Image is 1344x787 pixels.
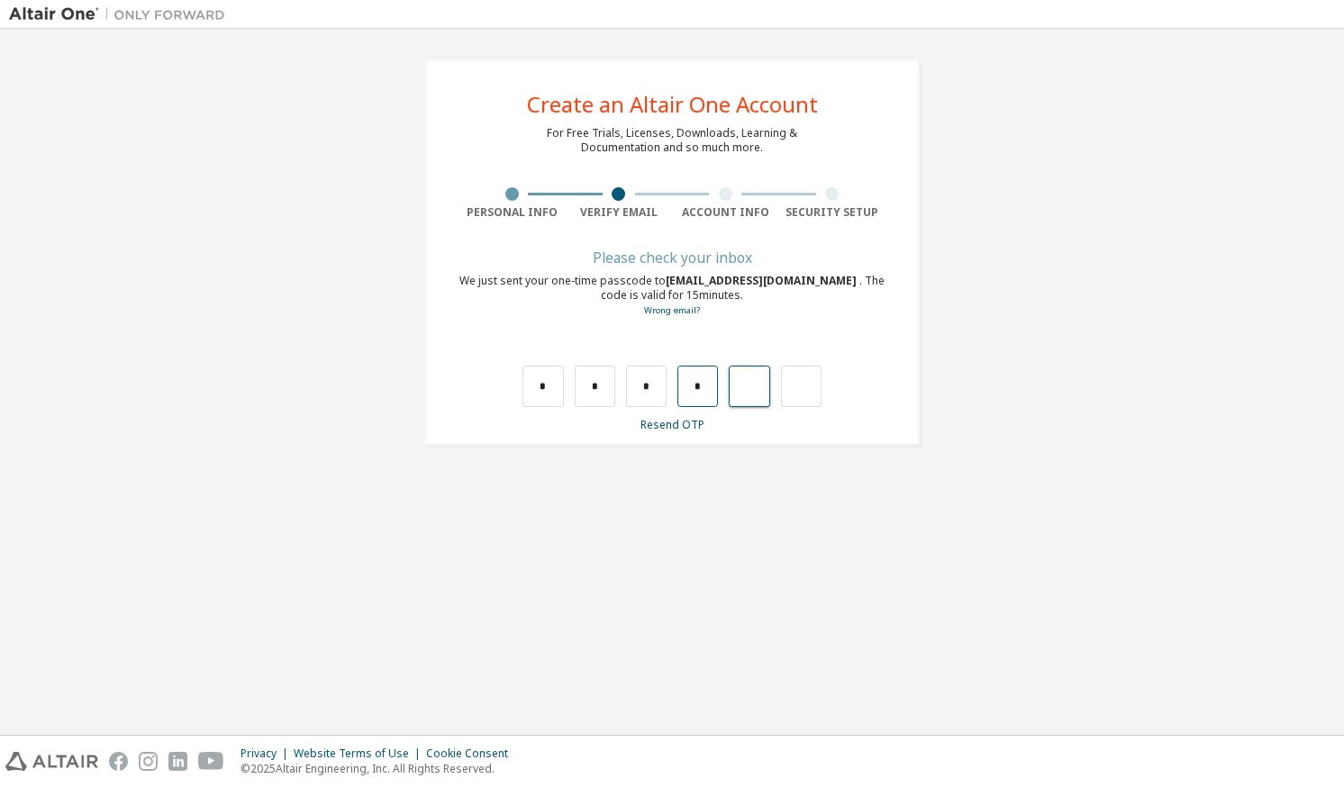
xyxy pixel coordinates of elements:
a: Resend OTP [640,417,704,432]
div: For Free Trials, Licenses, Downloads, Learning & Documentation and so much more. [547,126,797,155]
img: Altair One [9,5,234,23]
img: facebook.svg [109,752,128,771]
img: instagram.svg [139,752,158,771]
a: Go back to the registration form [644,304,700,316]
img: linkedin.svg [168,752,187,771]
div: Please check your inbox [459,252,885,263]
div: Privacy [241,746,294,761]
div: Personal Info [459,205,566,220]
div: Security Setup [779,205,886,220]
p: © 2025 Altair Engineering, Inc. All Rights Reserved. [241,761,519,776]
div: Cookie Consent [426,746,519,761]
div: We just sent your one-time passcode to . The code is valid for 15 minutes. [459,274,885,318]
span: [EMAIL_ADDRESS][DOMAIN_NAME] [666,273,859,288]
div: Account Info [672,205,779,220]
div: Create an Altair One Account [527,94,818,115]
img: youtube.svg [198,752,224,771]
div: Verify Email [566,205,673,220]
img: altair_logo.svg [5,752,98,771]
div: Website Terms of Use [294,746,426,761]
